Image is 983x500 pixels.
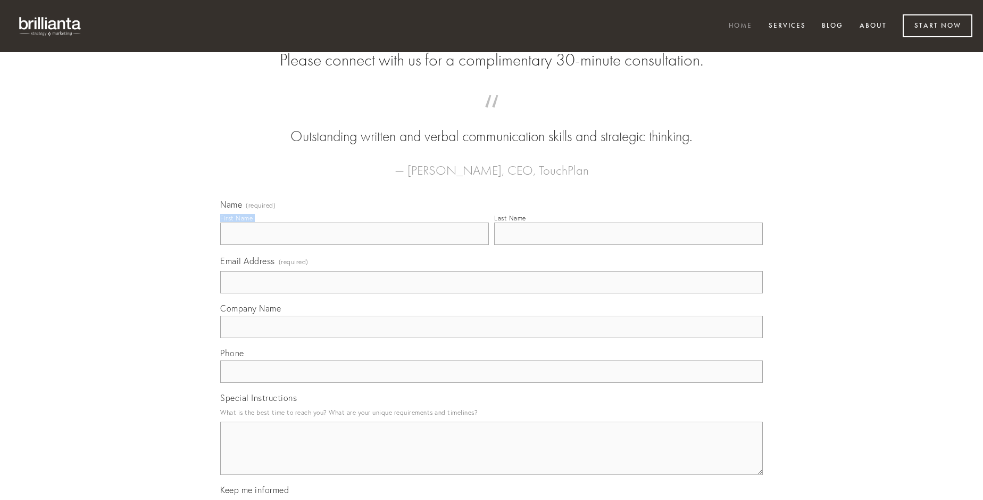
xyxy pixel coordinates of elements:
[853,18,894,35] a: About
[220,405,763,420] p: What is the best time to reach you? What are your unique requirements and timelines?
[220,214,253,222] div: First Name
[237,105,746,126] span: “
[237,105,746,147] blockquote: Outstanding written and verbal communication skills and strategic thinking.
[220,199,242,210] span: Name
[220,256,275,266] span: Email Address
[246,202,276,209] span: (required)
[220,348,244,358] span: Phone
[815,18,850,35] a: Blog
[494,214,526,222] div: Last Name
[279,255,309,269] span: (required)
[220,50,763,70] h2: Please connect with us for a complimentary 30-minute consultation.
[220,392,297,403] span: Special Instructions
[722,18,759,35] a: Home
[220,485,289,495] span: Keep me informed
[237,147,746,181] figcaption: — [PERSON_NAME], CEO, TouchPlan
[903,14,972,37] a: Start Now
[220,303,281,314] span: Company Name
[11,11,90,42] img: brillianta - research, strategy, marketing
[762,18,813,35] a: Services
